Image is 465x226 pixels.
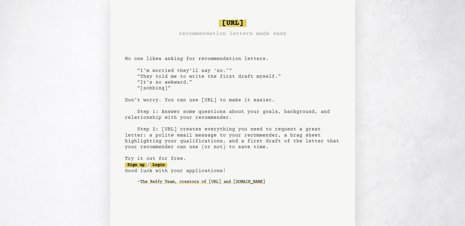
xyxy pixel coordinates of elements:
[125,163,147,168] a: Sign up
[150,163,167,168] a: Login
[179,29,287,38] h3: recommendation letters made easy
[137,179,340,185] div: -
[140,177,265,187] a: The Reffy Team, creators of [URL] and [DOMAIN_NAME]
[125,17,340,197] pre: No one likes asking for recommendation letters. “I’m worried they’ll say ‘no.’” “They told me to ...
[219,20,246,27] span: [URL]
